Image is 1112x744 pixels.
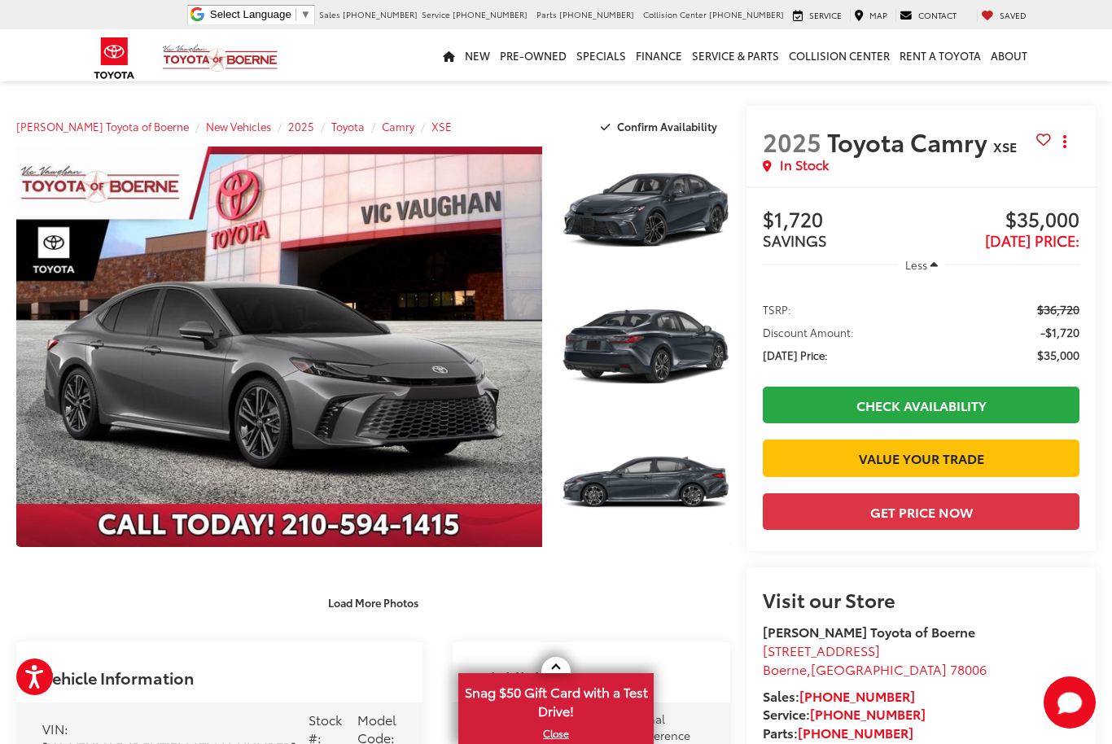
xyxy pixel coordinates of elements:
button: Actions [1051,127,1079,155]
img: 2025 Toyota Camry XSE [558,418,732,548]
span: [STREET_ADDRESS] [763,641,880,659]
img: Toyota [84,32,145,85]
a: Camry [382,119,414,133]
a: Home [438,29,460,81]
svg: Start Chat [1044,676,1096,729]
span: [DATE] Price: [763,347,828,363]
span: Map [869,9,887,21]
img: 2025 Toyota Camry XSE [558,145,732,275]
a: [PHONE_NUMBER] [810,704,926,723]
span: , [763,659,987,678]
button: Load More Photos [317,589,430,617]
a: [STREET_ADDRESS] Boerne,[GEOGRAPHIC_DATA] 78006 [763,641,987,678]
a: Value Your Trade [763,440,1079,476]
a: Service & Parts: Opens in a new tab [687,29,784,81]
a: Contact [895,9,961,22]
span: Contact [918,9,957,21]
a: XSE [431,119,452,133]
a: Select Language​ [210,8,311,20]
span: [DATE] Price: [985,230,1079,251]
button: Get Price Now [763,493,1079,530]
h2: Visit our Store [763,589,1079,610]
img: 2025 Toyota Camry XSE [558,282,732,412]
a: New Vehicles [206,119,271,133]
a: Map [850,9,891,22]
a: Service [789,9,846,22]
img: 2025 Toyota Camry XSE [11,146,548,549]
span: Snag $50 Gift Card with a Test Drive! [460,675,652,724]
span: [PHONE_NUMBER] [453,8,528,20]
span: Collision Center [643,8,707,20]
span: Parts [536,8,557,20]
span: Sales [319,8,340,20]
span: [PHONE_NUMBER] [709,8,784,20]
strong: Service: [763,704,926,723]
span: ▼ [300,8,311,20]
strong: [PERSON_NAME] Toyota of Boerne [763,622,975,641]
a: Specials [571,29,631,81]
a: [PERSON_NAME] Toyota of Boerne [16,119,189,133]
a: New [460,29,495,81]
img: Vic Vaughan Toyota of Boerne [162,44,278,72]
span: [PHONE_NUMBER] [343,8,418,20]
a: My Saved Vehicles [977,9,1031,22]
span: Boerne [763,659,807,678]
span: [PHONE_NUMBER] [559,8,634,20]
span: Less [905,257,927,272]
span: In Stock [780,155,829,174]
a: About [986,29,1032,81]
a: Expand Photo 3 [560,419,730,547]
span: $36,720 [1037,301,1079,317]
button: Less [897,250,946,279]
a: Pre-Owned [495,29,571,81]
a: 2025 [288,119,314,133]
strong: Parts: [763,723,913,742]
span: dropdown dots [1063,135,1066,148]
a: [PHONE_NUMBER] [798,723,913,742]
span: VIN: [42,719,68,737]
a: Rent a Toyota [895,29,986,81]
span: Confirm Availability [617,119,717,133]
a: Expand Photo 0 [16,147,542,547]
span: $35,000 [922,208,1079,233]
span: -$1,720 [1040,324,1079,340]
a: Expand Photo 1 [560,147,730,274]
a: Check Availability [763,387,1079,423]
button: Toggle Chat Window [1044,676,1096,729]
h2: Vehicle Information [42,668,194,686]
span: $1,720 [763,208,921,233]
span: 2025 [763,124,821,159]
span: Toyota Camry [827,124,993,159]
span: Select Language [210,8,291,20]
a: Collision Center [784,29,895,81]
a: Expand Photo 2 [560,282,730,410]
a: [PHONE_NUMBER] [799,686,915,705]
span: [GEOGRAPHIC_DATA] [811,659,947,678]
span: Saved [1000,9,1027,21]
span: ​ [296,8,296,20]
span: TSRP: [763,301,791,317]
span: 78006 [950,659,987,678]
span: XSE [993,137,1017,155]
a: Finance [631,29,687,81]
a: Toyota [331,119,365,133]
span: SAVINGS [763,230,827,251]
button: Confirm Availability [592,112,731,141]
span: $35,000 [1037,347,1079,363]
span: Service [809,9,842,21]
span: Service [422,8,450,20]
span: Discount Amount: [763,324,854,340]
strong: Sales: [763,686,915,705]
